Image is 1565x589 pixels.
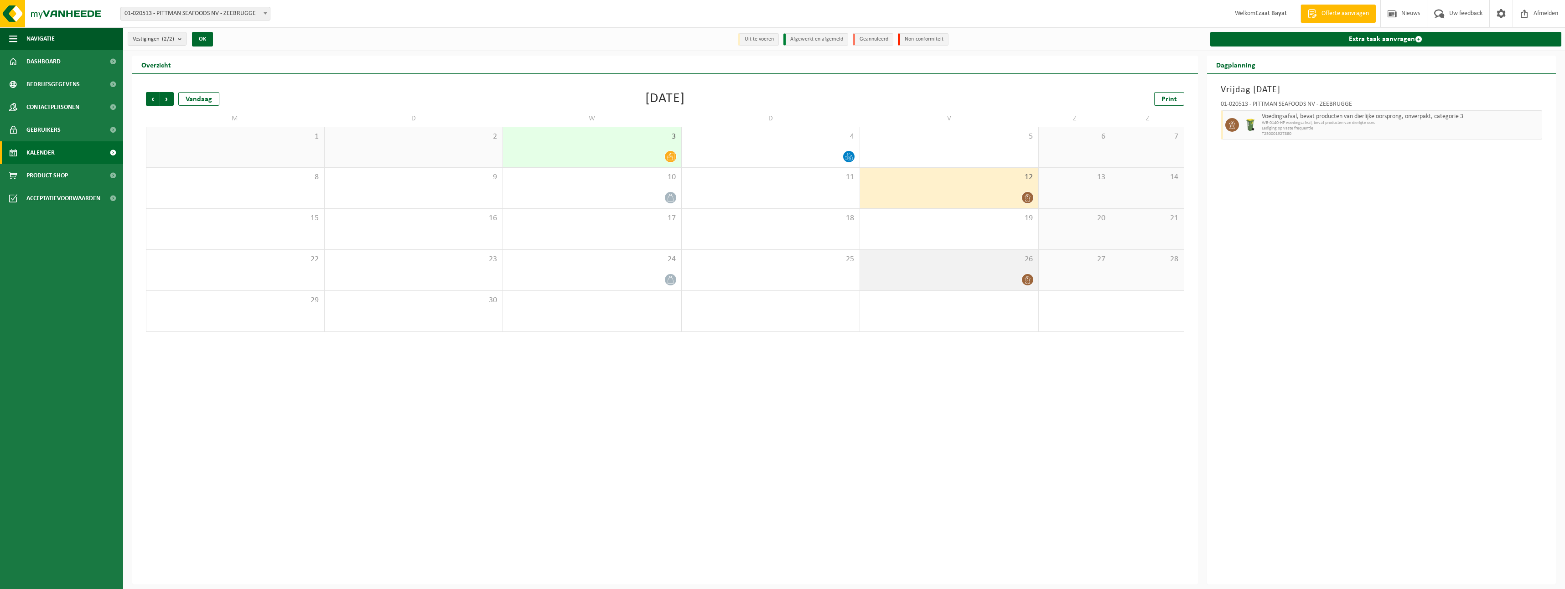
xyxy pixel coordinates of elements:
span: 27 [1043,254,1106,264]
span: 3 [508,132,677,142]
td: V [860,110,1039,127]
td: D [682,110,860,127]
td: W [503,110,682,127]
span: 18 [686,213,855,223]
span: 9 [329,172,498,182]
button: OK [192,32,213,46]
span: 22 [151,254,320,264]
span: Volgende [160,92,174,106]
td: M [146,110,325,127]
span: 12 [865,172,1034,182]
span: Print [1161,96,1177,103]
span: Kalender [26,141,55,164]
span: 16 [329,213,498,223]
li: Afgewerkt en afgemeld [783,33,848,46]
span: 29 [151,295,320,305]
span: Product Shop [26,164,68,187]
span: 1 [151,132,320,142]
h2: Overzicht [132,56,180,73]
span: Gebruikers [26,119,61,141]
span: Acceptatievoorwaarden [26,187,100,210]
span: Offerte aanvragen [1319,9,1371,18]
span: 14 [1116,172,1179,182]
button: Vestigingen(2/2) [128,32,187,46]
span: 19 [865,213,1034,223]
span: 01-020513 - PITTMAN SEAFOODS NV - ZEEBRUGGE [121,7,270,20]
img: WB-0140-HPE-GN-50 [1244,118,1257,132]
h2: Dagplanning [1207,56,1264,73]
div: [DATE] [645,92,685,106]
span: 2 [329,132,498,142]
li: Non-conformiteit [898,33,948,46]
span: 11 [686,172,855,182]
span: 13 [1043,172,1106,182]
span: 5 [865,132,1034,142]
a: Extra taak aanvragen [1210,32,1562,46]
span: Bedrijfsgegevens [26,73,80,96]
div: 01-020513 - PITTMAN SEAFOODS NV - ZEEBRUGGE [1221,101,1543,110]
span: 21 [1116,213,1179,223]
li: Uit te voeren [738,33,779,46]
span: 15 [151,213,320,223]
span: 25 [686,254,855,264]
span: Lediging op vaste frequentie [1262,126,1540,131]
span: 8 [151,172,320,182]
div: Vandaag [178,92,219,106]
span: WB-0140-HP voedingsafval, bevat producten van dierlijke oors [1262,120,1540,126]
li: Geannuleerd [853,33,893,46]
span: 26 [865,254,1034,264]
td: Z [1039,110,1111,127]
span: 28 [1116,254,1179,264]
span: 30 [329,295,498,305]
strong: Ezaat Bayat [1255,10,1287,17]
span: Voedingsafval, bevat producten van dierlijke oorsprong, onverpakt, categorie 3 [1262,113,1540,120]
span: Vestigingen [133,32,174,46]
span: Vorige [146,92,160,106]
span: 24 [508,254,677,264]
a: Offerte aanvragen [1301,5,1376,23]
span: 7 [1116,132,1179,142]
h3: Vrijdag [DATE] [1221,83,1543,97]
span: Contactpersonen [26,96,79,119]
span: Dashboard [26,50,61,73]
span: 10 [508,172,677,182]
td: Z [1111,110,1184,127]
span: 20 [1043,213,1106,223]
td: D [325,110,503,127]
span: 23 [329,254,498,264]
count: (2/2) [162,36,174,42]
span: 17 [508,213,677,223]
span: 01-020513 - PITTMAN SEAFOODS NV - ZEEBRUGGE [120,7,270,21]
span: Navigatie [26,27,55,50]
span: 6 [1043,132,1106,142]
span: T250001927880 [1262,131,1540,137]
a: Print [1154,92,1184,106]
span: 4 [686,132,855,142]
